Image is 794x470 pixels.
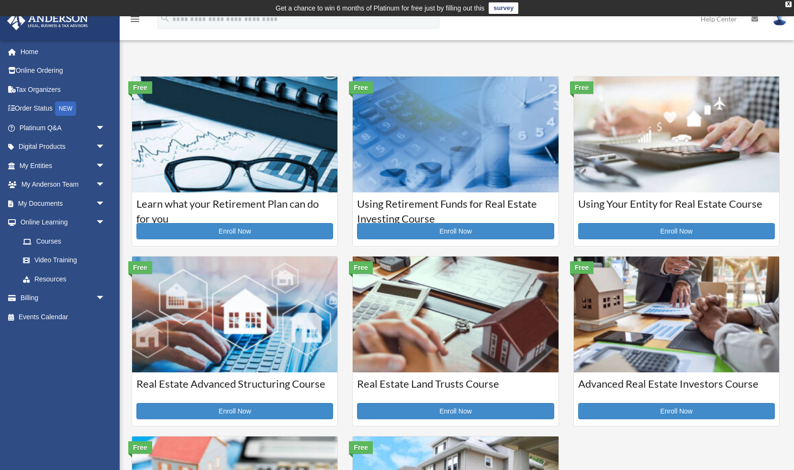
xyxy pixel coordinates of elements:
a: Video Training [13,251,120,270]
a: My Entitiesarrow_drop_down [7,156,120,175]
span: arrow_drop_down [96,213,115,233]
a: Digital Productsarrow_drop_down [7,137,120,157]
a: survey [489,2,518,14]
a: menu [129,17,141,25]
a: Platinum Q&Aarrow_drop_down [7,118,120,137]
a: Online Learningarrow_drop_down [7,213,120,232]
a: Tax Organizers [7,80,120,99]
h3: Using Your Entity for Real Estate Course [578,197,775,221]
a: Online Ordering [7,61,120,80]
a: My Anderson Teamarrow_drop_down [7,175,120,194]
a: Enroll Now [578,403,775,419]
h3: Using Retirement Funds for Real Estate Investing Course [357,197,554,221]
div: Free [128,441,152,454]
a: Home [7,42,120,61]
a: Enroll Now [136,403,333,419]
div: Get a chance to win 6 months of Platinum for free just by filling out this [276,2,485,14]
a: Courses [13,232,115,251]
a: My Documentsarrow_drop_down [7,194,120,213]
span: arrow_drop_down [96,118,115,138]
a: Order StatusNEW [7,99,120,119]
img: Anderson Advisors Platinum Portal [4,11,91,30]
div: Free [570,81,594,94]
h3: Learn what your Retirement Plan can do for you [136,197,333,221]
h3: Real Estate Advanced Structuring Course [136,377,333,401]
a: Enroll Now [578,223,775,239]
div: Free [128,81,152,94]
span: arrow_drop_down [96,137,115,157]
div: close [785,1,792,7]
span: arrow_drop_down [96,175,115,195]
a: Events Calendar [7,307,120,326]
div: Free [570,261,594,274]
i: search [160,13,170,23]
img: User Pic [772,12,787,26]
h3: Real Estate Land Trusts Course [357,377,554,401]
span: arrow_drop_down [96,289,115,308]
a: Enroll Now [357,403,554,419]
div: Free [349,261,373,274]
div: Free [349,441,373,454]
i: menu [129,13,141,25]
span: arrow_drop_down [96,194,115,213]
div: NEW [55,101,76,116]
div: Free [128,261,152,274]
h3: Advanced Real Estate Investors Course [578,377,775,401]
a: Enroll Now [357,223,554,239]
a: Resources [13,269,120,289]
div: Free [349,81,373,94]
a: Enroll Now [136,223,333,239]
span: arrow_drop_down [96,156,115,176]
a: Billingarrow_drop_down [7,289,120,308]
